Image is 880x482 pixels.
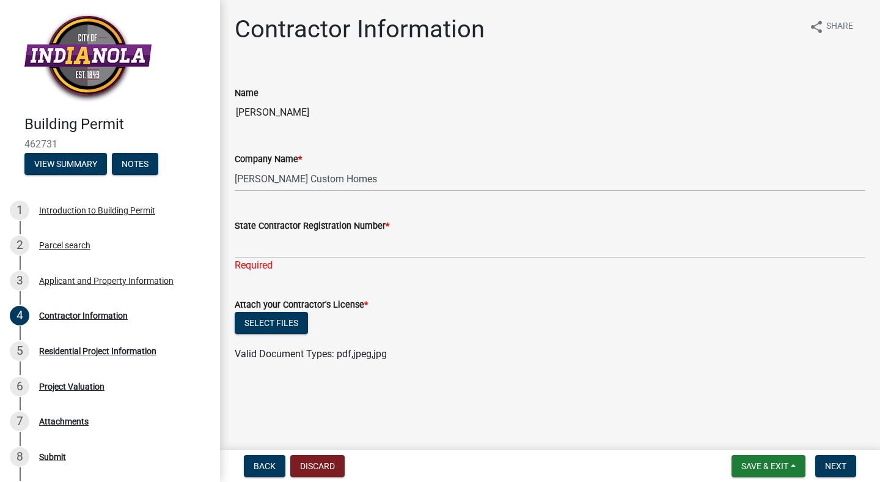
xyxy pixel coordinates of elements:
div: Required [235,258,865,273]
button: Next [815,455,856,477]
div: Contractor Information [39,311,128,320]
img: City of Indianola, Iowa [24,13,152,103]
div: 2 [10,235,29,255]
div: 4 [10,306,29,325]
label: Name [235,89,258,98]
span: 462731 [24,138,196,150]
div: 6 [10,377,29,396]
wm-modal-confirm: Summary [24,160,107,169]
i: share [809,20,824,34]
div: Applicant and Property Information [39,276,174,285]
div: 8 [10,447,29,467]
h1: Contractor Information [235,15,485,44]
button: Select files [235,312,308,334]
h4: Building Permit [24,116,210,133]
div: 1 [10,201,29,220]
label: State Contractor Registration Number [235,222,389,231]
div: 5 [10,341,29,361]
div: 3 [10,271,29,291]
button: Notes [112,153,158,175]
span: Save & Exit [741,461,788,471]
button: View Summary [24,153,107,175]
div: Attachments [39,417,89,426]
span: Back [254,461,276,471]
button: Back [244,455,285,477]
div: Parcel search [39,241,90,250]
button: shareShare [799,15,863,39]
span: Valid Document Types: pdf,jpeg,jpg [235,348,387,360]
label: Company Name [235,155,302,164]
label: Attach your Contractor's License [235,301,368,310]
div: 7 [10,412,29,431]
wm-modal-confirm: Notes [112,160,158,169]
span: Share [826,20,853,34]
button: Discard [290,455,345,477]
div: Residential Project Information [39,347,156,355]
div: Introduction to Building Permit [39,206,155,215]
span: Next [825,461,846,471]
div: Project Valuation [39,382,105,391]
div: Submit [39,453,66,461]
button: Save & Exit [732,455,805,477]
